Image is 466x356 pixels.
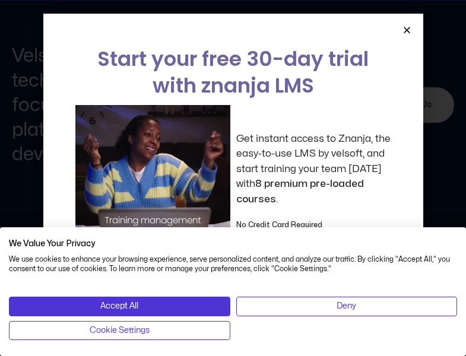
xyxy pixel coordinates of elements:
button: Accept all cookies [9,297,230,316]
p: We use cookies to enhance your browsing experience, serve personalized content, and analyze our t... [9,255,457,275]
span: Cookie Settings [90,324,150,337]
strong: 8 premium pre-loaded courses [236,179,364,204]
span: Accept All [100,300,138,313]
h2: Start your free 30-day trial with znanja LMS [75,46,391,99]
p: Get instant access to Znanja, the easy-to-use LMS by velsoft, and start training your team [DATE]... [236,131,391,207]
button: Deny all cookies [236,297,458,316]
a: Close [402,26,411,34]
h2: We Value Your Privacy [9,239,457,249]
span: Deny [337,300,356,313]
img: a woman sitting at her laptop dancing [75,105,230,260]
button: Adjust cookie preferences [9,321,230,340]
